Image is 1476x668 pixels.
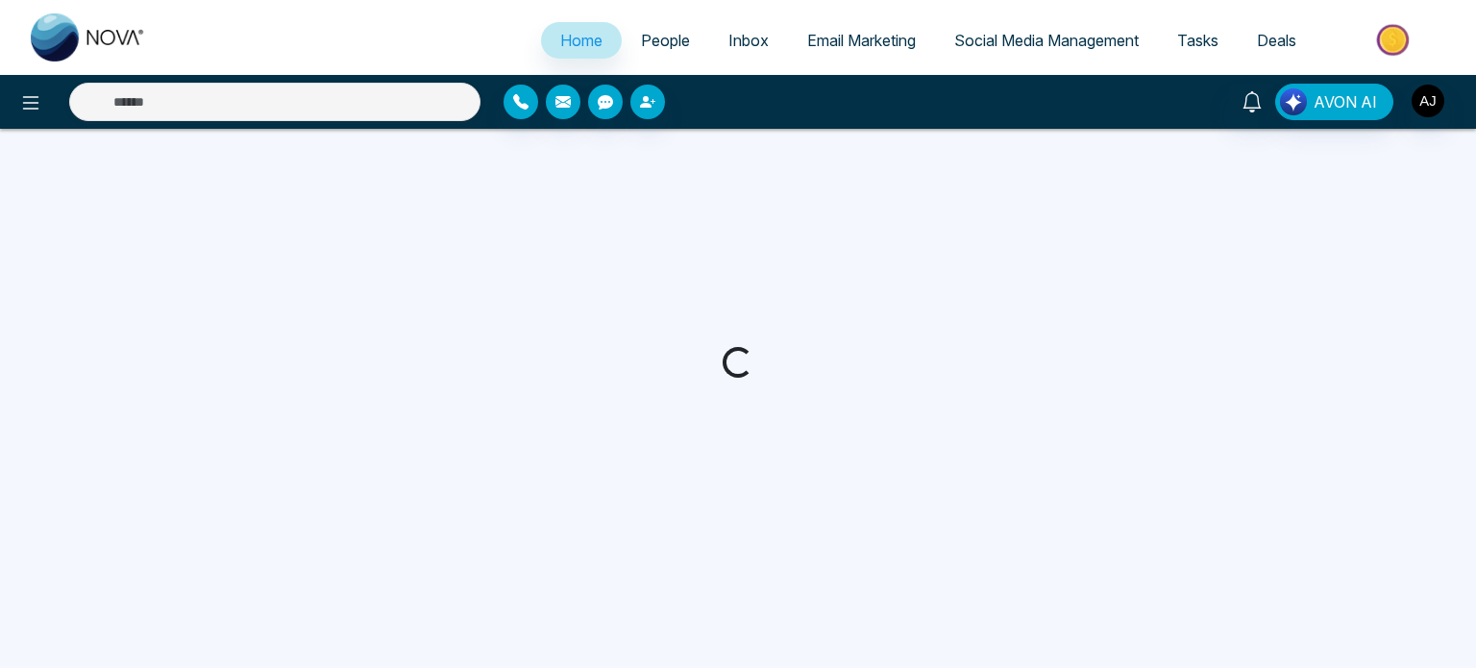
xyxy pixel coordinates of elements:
img: Market-place.gif [1325,18,1464,62]
a: Tasks [1158,22,1238,59]
span: People [641,31,690,50]
span: Tasks [1177,31,1218,50]
span: Home [560,31,603,50]
a: Deals [1238,22,1316,59]
span: Inbox [728,31,769,50]
a: Email Marketing [788,22,935,59]
span: Deals [1257,31,1296,50]
a: Social Media Management [935,22,1158,59]
button: AVON AI [1275,84,1393,120]
span: AVON AI [1314,90,1377,113]
a: People [622,22,709,59]
img: Lead Flow [1280,88,1307,115]
span: Email Marketing [807,31,916,50]
span: Social Media Management [954,31,1139,50]
a: Inbox [709,22,788,59]
img: User Avatar [1412,85,1444,117]
a: Home [541,22,622,59]
img: Nova CRM Logo [31,13,146,62]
